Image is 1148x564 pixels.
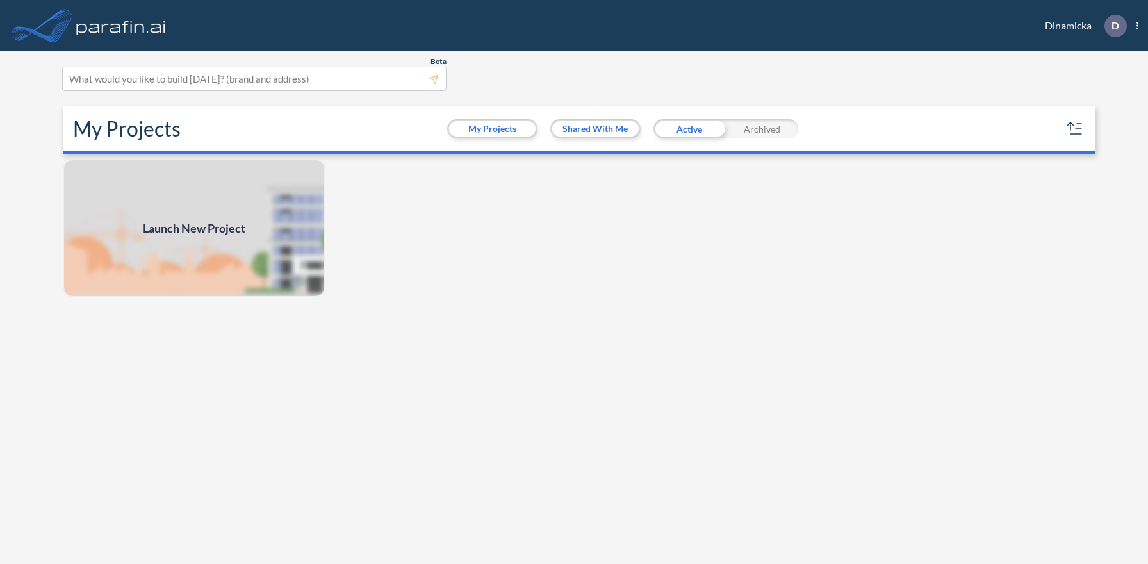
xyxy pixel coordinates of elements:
div: Active [653,119,726,138]
p: D [1111,20,1119,31]
img: add [63,159,325,297]
div: Dinamicka [1026,15,1138,37]
img: logo [74,13,168,38]
span: Beta [430,56,447,67]
div: Archived [726,119,798,138]
button: My Projects [449,121,536,137]
a: Launch New Project [63,159,325,297]
span: Launch New Project [143,220,245,237]
button: Shared With Me [552,121,639,137]
button: sort [1065,119,1085,139]
h2: My Projects [73,117,181,141]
